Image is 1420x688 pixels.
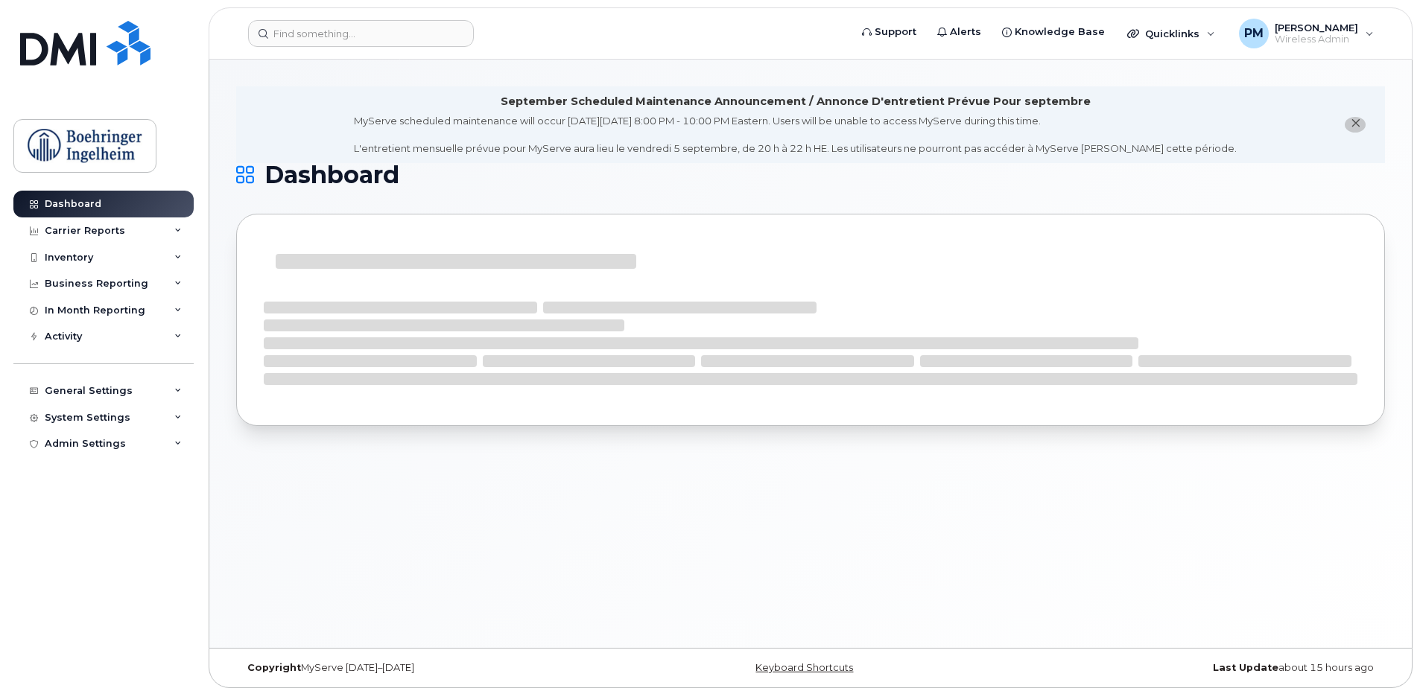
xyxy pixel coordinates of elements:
[1345,117,1366,133] button: close notification
[1002,662,1385,674] div: about 15 hours ago
[1213,662,1278,673] strong: Last Update
[501,94,1091,109] div: September Scheduled Maintenance Announcement / Annonce D'entretient Prévue Pour septembre
[264,164,399,186] span: Dashboard
[236,662,619,674] div: MyServe [DATE]–[DATE]
[247,662,301,673] strong: Copyright
[354,114,1237,156] div: MyServe scheduled maintenance will occur [DATE][DATE] 8:00 PM - 10:00 PM Eastern. Users will be u...
[755,662,853,673] a: Keyboard Shortcuts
